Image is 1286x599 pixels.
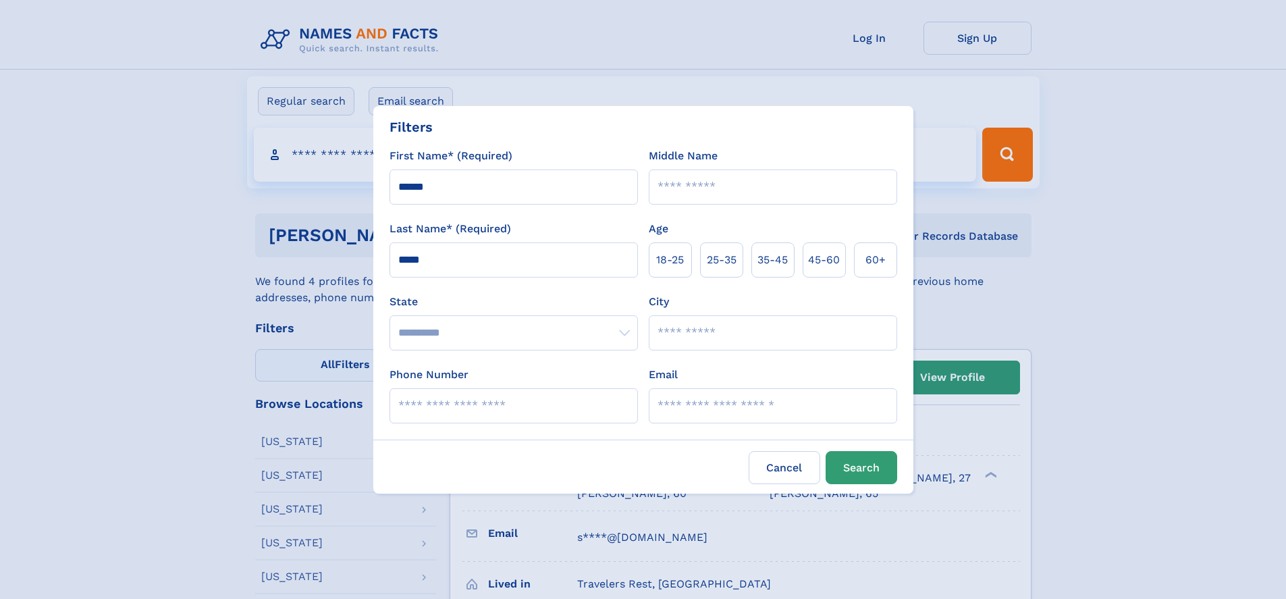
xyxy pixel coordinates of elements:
[707,252,736,268] span: 25‑35
[749,451,820,484] label: Cancel
[649,148,718,164] label: Middle Name
[390,294,638,310] label: State
[826,451,897,484] button: Search
[390,117,433,137] div: Filters
[656,252,684,268] span: 18‑25
[390,221,511,237] label: Last Name* (Required)
[757,252,788,268] span: 35‑45
[390,367,468,383] label: Phone Number
[865,252,886,268] span: 60+
[390,148,512,164] label: First Name* (Required)
[649,367,678,383] label: Email
[649,294,669,310] label: City
[649,221,668,237] label: Age
[808,252,840,268] span: 45‑60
